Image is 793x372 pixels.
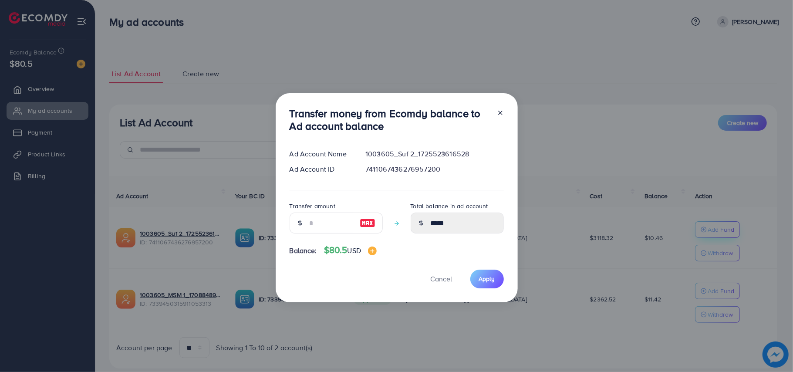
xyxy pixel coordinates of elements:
div: Ad Account ID [283,164,359,174]
button: Cancel [420,270,463,288]
img: image [368,247,377,255]
span: Cancel [431,274,452,284]
span: USD [348,246,361,255]
img: image [360,218,375,228]
div: 7411067436276957200 [358,164,510,174]
span: Balance: [290,246,317,256]
h4: $80.5 [324,245,377,256]
label: Transfer amount [290,202,335,210]
h3: Transfer money from Ecomdy balance to Ad account balance [290,107,490,132]
div: 1003605_Suf 2_1725523616528 [358,149,510,159]
button: Apply [470,270,504,288]
span: Apply [479,274,495,283]
label: Total balance in ad account [411,202,488,210]
div: Ad Account Name [283,149,359,159]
